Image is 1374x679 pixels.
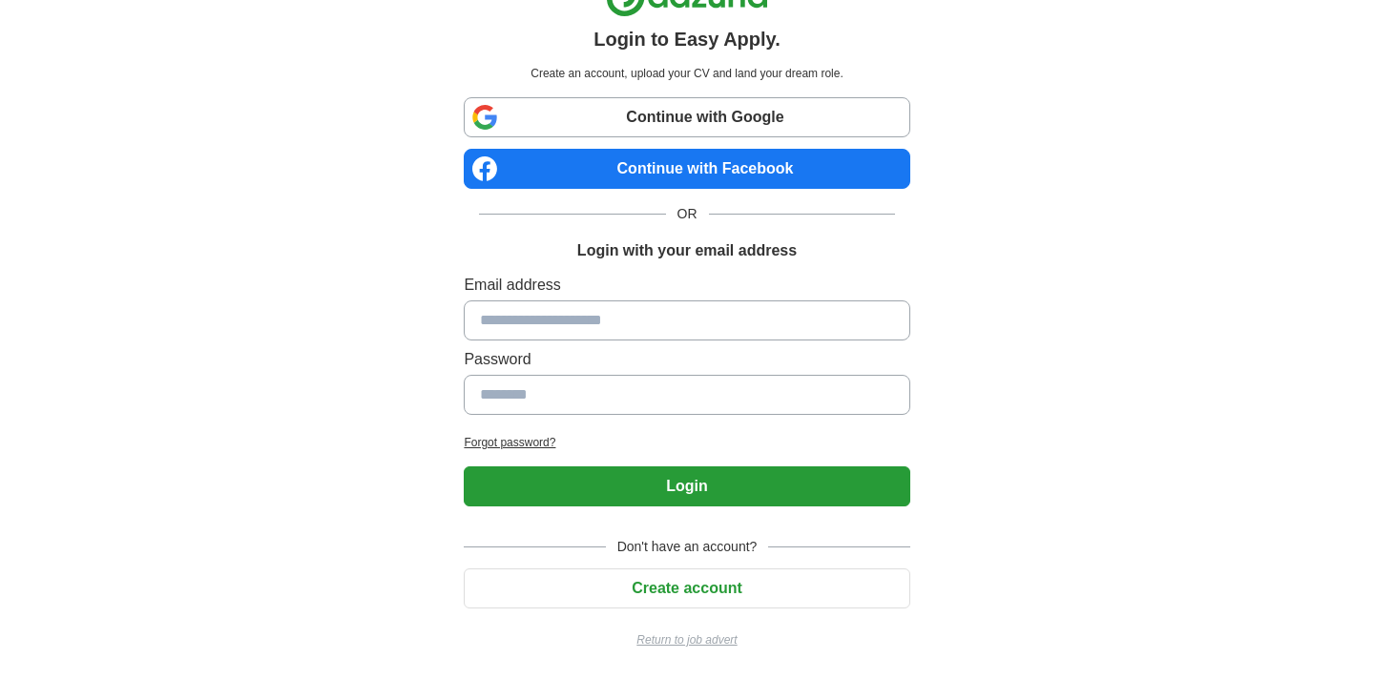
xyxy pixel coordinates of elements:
[464,466,909,506] button: Login
[468,65,906,82] p: Create an account, upload your CV and land your dream role.
[464,348,909,371] label: Password
[593,25,781,53] h1: Login to Easy Apply.
[464,97,909,137] a: Continue with Google
[464,631,909,648] a: Return to job advert
[464,149,909,189] a: Continue with Facebook
[464,580,909,596] a: Create account
[464,434,909,451] a: Forgot password?
[464,274,909,297] label: Email address
[606,537,769,557] span: Don't have an account?
[464,568,909,608] button: Create account
[577,239,797,262] h1: Login with your email address
[666,204,709,224] span: OR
